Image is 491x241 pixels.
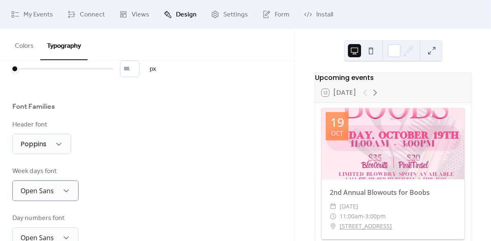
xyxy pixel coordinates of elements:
a: Views [113,3,155,26]
div: Oct [331,130,343,136]
button: Typography [40,29,88,60]
span: My Events [23,10,53,20]
div: ​ [330,201,336,211]
span: 3:00pm [365,211,386,221]
a: My Events [5,3,59,26]
div: Font Families [12,102,55,112]
button: Colors [8,29,40,59]
span: px [150,64,156,74]
div: Day numbers font [12,213,77,223]
a: Settings [205,3,254,26]
span: 11:00am [340,211,363,221]
a: [STREET_ADDRESS] [340,221,392,231]
div: Upcoming events [315,73,471,83]
span: Settings [223,10,248,20]
span: Install [316,10,333,20]
span: Poppins [21,139,46,149]
a: Connect [61,3,111,26]
div: ​ [330,221,336,231]
a: Install [298,3,339,26]
div: 19 [330,116,344,129]
span: Views [132,10,149,20]
span: Form [275,10,290,20]
div: ​ [330,211,336,221]
a: Design [157,3,203,26]
span: Connect [80,10,105,20]
span: Design [176,10,197,20]
span: Open Sans [21,186,54,195]
div: Week days font [12,166,77,176]
div: Header font [12,120,69,130]
a: Form [256,3,296,26]
div: 2nd Annual Blowouts for Boobs [322,187,464,197]
span: - [363,211,365,221]
span: [DATE] [340,201,358,211]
